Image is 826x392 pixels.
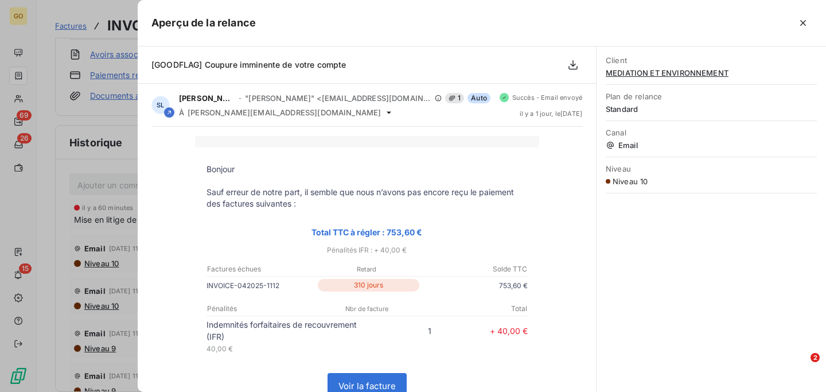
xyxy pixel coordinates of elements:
[195,243,539,257] p: Pénalités IFR : + 40,00 €
[512,94,582,101] span: Succès - Email envoyé
[151,60,346,69] span: [GOODFLAG] Coupure imminente de votre compte
[314,264,420,274] p: Retard
[206,226,528,239] p: Total TTC à régler : 753,60 €
[613,177,648,186] span: Niveau 10
[206,319,367,343] p: Indemnités forfaitaires de recouvrement (IFR)
[787,353,815,381] iframe: Intercom live chat
[207,264,313,274] p: Factures échues
[318,279,419,292] p: 310 jours
[606,56,817,65] span: Client
[445,93,464,103] span: 1
[245,94,431,103] span: "[PERSON_NAME]" <[EMAIL_ADDRESS][DOMAIN_NAME]>
[421,304,527,314] p: Total
[467,93,490,103] span: Auto
[206,187,528,209] p: Sauf erreur de notre part, il semble que nous n’avons pas encore reçu le paiement des factures su...
[431,325,528,337] p: + 40,00 €
[422,280,528,292] p: 753,60 €
[179,108,184,117] span: À
[314,304,420,314] p: Nbr de facture
[151,96,170,114] div: SL
[520,110,582,117] span: il y a 1 jour , le [DATE]
[811,353,820,362] span: 2
[206,164,528,175] p: Bonjour
[606,128,817,137] span: Canal
[188,108,381,117] span: [PERSON_NAME][EMAIL_ADDRESS][DOMAIN_NAME]
[206,280,315,292] p: INVOICE-042025-1112
[421,264,527,274] p: Solde TTC
[606,141,817,150] span: Email
[606,92,817,101] span: Plan de relance
[207,304,313,314] p: Pénalités
[606,104,817,114] span: Standard
[367,325,431,337] p: 1
[151,15,256,31] h5: Aperçu de la relance
[179,94,235,103] span: [PERSON_NAME]
[206,343,367,355] p: 40,00 €
[606,68,817,77] span: MEDIATION ET ENVIRONNEMENT
[239,95,241,102] span: -
[606,164,817,173] span: Niveau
